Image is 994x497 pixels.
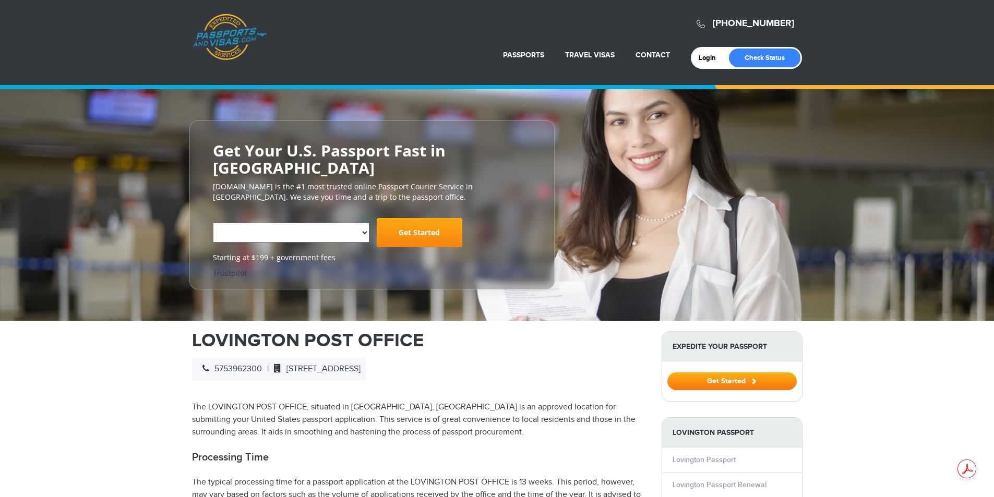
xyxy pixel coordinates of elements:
a: Get Started [377,218,462,247]
a: Passports & [DOMAIN_NAME] [193,14,267,60]
span: [STREET_ADDRESS] [269,364,361,374]
a: Trustpilot [213,268,247,278]
a: Login [699,54,723,62]
h2: Processing Time [192,451,646,464]
h1: LOVINGTON POST OFFICE [192,331,646,350]
a: Check Status [729,49,800,67]
a: [PHONE_NUMBER] [713,18,794,29]
a: Passports [503,51,544,59]
a: Lovington Passport [673,455,736,464]
span: Starting at $199 + government fees [213,252,531,263]
a: Get Started [667,377,797,385]
p: The LOVINGTON POST OFFICE, situated in [GEOGRAPHIC_DATA], [GEOGRAPHIC_DATA] is an approved locati... [192,401,646,439]
a: Lovington Passport Renewal [673,480,767,489]
strong: Expedite Your Passport [662,332,802,361]
div: | [192,358,366,381]
h2: Get Your U.S. Passport Fast in [GEOGRAPHIC_DATA] [213,142,531,176]
strong: Lovington Passport [662,418,802,447]
button: Get Started [667,372,797,390]
a: Contact [636,51,670,59]
a: Travel Visas [565,51,615,59]
p: [DOMAIN_NAME] is the #1 most trusted online Passport Courier Service in [GEOGRAPHIC_DATA]. We sav... [213,181,531,202]
span: 5753962300 [197,364,262,374]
